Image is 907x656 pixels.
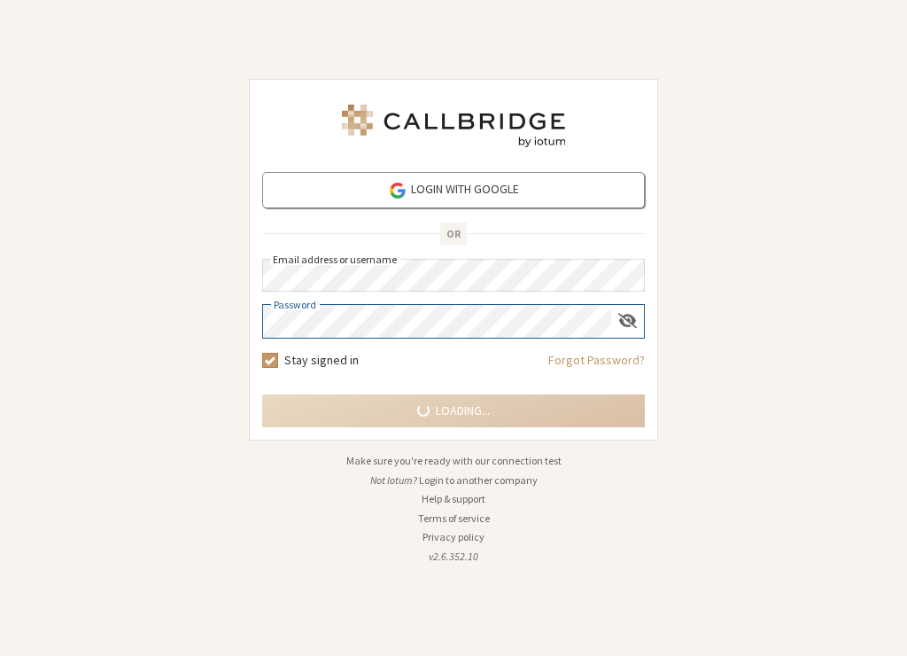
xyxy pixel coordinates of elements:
img: Iotum [338,105,569,147]
li: v2.6.352.10 [249,549,658,565]
input: Password [263,305,611,338]
input: Email address or username [262,259,645,292]
a: Privacy policy [422,530,485,543]
a: Forgot Password? [548,351,645,382]
img: google-icon.png [388,181,407,200]
button: Login to another company [419,472,538,488]
a: Login with Google [262,172,645,208]
a: Help & support [422,492,485,505]
span: Loading... [436,402,490,420]
span: OR [440,223,467,246]
div: Show password [611,305,644,336]
li: Not Iotum? [249,472,658,488]
a: Make sure you're ready with our connection test [346,454,562,467]
button: Loading... [262,394,645,427]
a: Terms of service [418,512,490,525]
label: Stay signed in [284,351,359,370]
